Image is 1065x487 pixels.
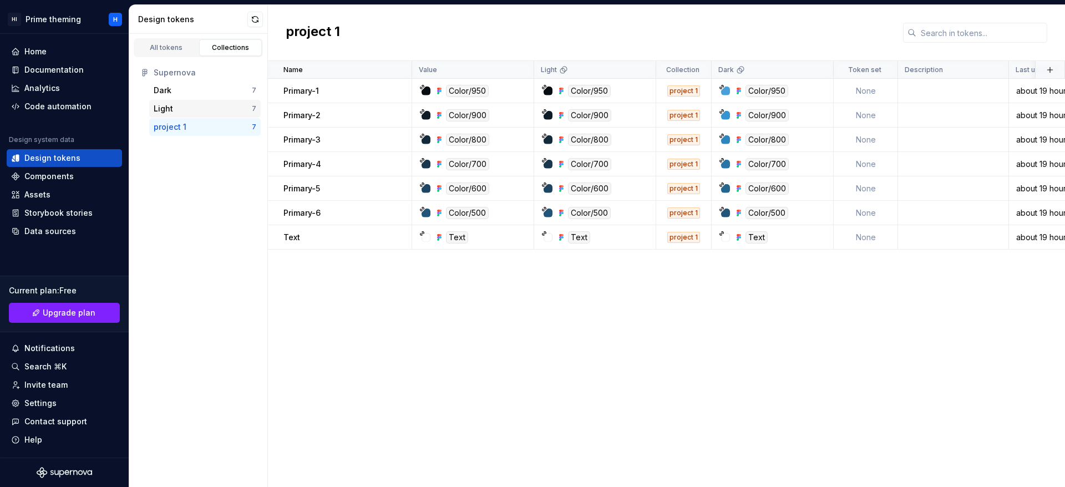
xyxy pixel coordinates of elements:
div: Text [568,231,590,243]
div: Prime theming [26,14,81,25]
h2: project 1 [286,23,340,43]
p: Primary-3 [283,134,321,145]
span: Upgrade plan [43,307,95,318]
div: Color/700 [745,158,789,170]
a: Invite team [7,376,122,394]
td: None [834,225,898,250]
div: Color/900 [568,109,611,121]
div: Documentation [24,64,84,75]
div: project 1 [154,121,186,133]
a: Data sources [7,222,122,240]
div: Text [745,231,768,243]
div: Contact support [24,416,87,427]
div: All tokens [139,43,194,52]
p: Primary-5 [283,183,320,194]
div: Home [24,46,47,57]
td: None [834,176,898,201]
div: Analytics [24,83,60,94]
div: Collections [203,43,258,52]
p: Token set [848,65,881,74]
div: Code automation [24,101,92,112]
div: Light [154,103,173,114]
a: Storybook stories [7,204,122,222]
div: project 1 [667,159,700,170]
div: Data sources [24,226,76,237]
a: Assets [7,186,122,204]
div: Color/600 [568,182,611,195]
div: Color/500 [568,207,611,219]
div: Color/900 [745,109,789,121]
div: project 1 [667,85,700,97]
div: Notifications [24,343,75,354]
p: Text [283,232,300,243]
p: Primary-6 [283,207,321,219]
div: Color/600 [446,182,489,195]
div: Color/950 [745,85,788,97]
p: Description [905,65,943,74]
div: Color/950 [446,85,489,97]
p: Primary-4 [283,159,321,170]
div: Supernova [154,67,256,78]
div: Storybook stories [24,207,93,219]
a: Upgrade plan [9,303,120,323]
a: Design tokens [7,149,122,167]
button: Help [7,431,122,449]
a: Code automation [7,98,122,115]
div: Current plan : Free [9,285,120,296]
div: Color/500 [446,207,489,219]
div: Color/800 [745,134,789,146]
div: Components [24,171,74,182]
div: Color/700 [446,158,489,170]
button: Search ⌘K [7,358,122,376]
button: Contact support [7,413,122,430]
p: Name [283,65,303,74]
a: Analytics [7,79,122,97]
button: Light7 [149,100,261,118]
div: Dark [154,85,171,96]
p: Primary-1 [283,85,319,97]
button: Notifications [7,339,122,357]
button: HIPrime themingH [2,7,126,31]
td: None [834,103,898,128]
p: Light [541,65,557,74]
div: Color/700 [568,158,611,170]
button: project 17 [149,118,261,136]
div: Design tokens [24,153,80,164]
input: Search in tokens... [916,23,1047,43]
div: Design tokens [138,14,247,25]
div: Color/600 [745,182,789,195]
div: Settings [24,398,57,409]
div: Help [24,434,42,445]
td: None [834,128,898,152]
div: Color/950 [568,85,611,97]
div: Color/800 [568,134,611,146]
a: Settings [7,394,122,412]
td: None [834,79,898,103]
td: None [834,201,898,225]
svg: Supernova Logo [37,467,92,478]
div: project 1 [667,134,700,145]
div: Invite team [24,379,68,390]
a: Components [7,168,122,185]
div: Color/500 [745,207,788,219]
div: project 1 [667,232,700,243]
p: Dark [718,65,734,74]
div: Design system data [9,135,74,144]
div: project 1 [667,207,700,219]
div: 7 [252,123,256,131]
div: Search ⌘K [24,361,67,372]
p: Primary-2 [283,110,321,121]
div: 7 [252,86,256,95]
p: Last updated [1016,65,1059,74]
div: Text [446,231,468,243]
div: project 1 [667,183,700,194]
div: project 1 [667,110,700,121]
div: HI [8,13,21,26]
td: None [834,152,898,176]
div: H [113,15,118,24]
button: Dark7 [149,82,261,99]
